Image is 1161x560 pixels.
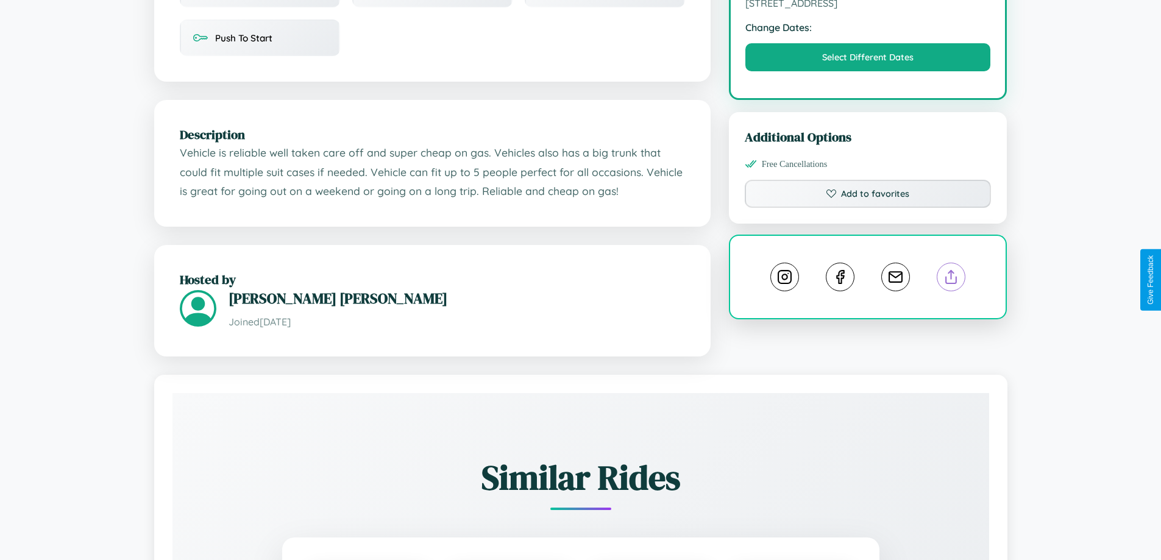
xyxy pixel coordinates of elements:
[1146,255,1155,305] div: Give Feedback
[180,126,685,143] h2: Description
[745,128,992,146] h3: Additional Options
[215,454,946,501] h2: Similar Rides
[229,288,685,308] h3: [PERSON_NAME] [PERSON_NAME]
[229,313,685,331] p: Joined [DATE]
[215,32,272,44] span: Push To Start
[180,143,685,201] p: Vehicle is reliable well taken care off and super cheap on gas. Vehicles also has a big trunk tha...
[762,159,828,169] span: Free Cancellations
[745,43,991,71] button: Select Different Dates
[745,21,991,34] strong: Change Dates:
[180,271,685,288] h2: Hosted by
[745,180,992,208] button: Add to favorites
